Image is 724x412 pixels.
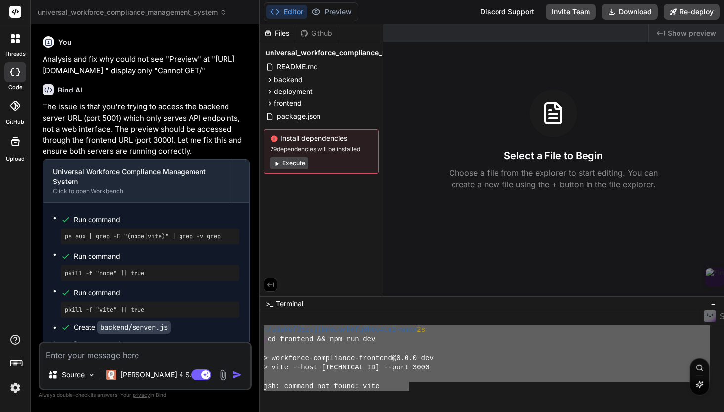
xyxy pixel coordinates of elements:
[6,155,25,163] label: Upload
[276,61,319,73] span: README.md
[264,363,430,372] span: > vite --host [TECHNICAL_ID] --port 3000
[270,145,372,153] span: 29 dependencies will be installed
[274,87,313,96] span: deployment
[264,325,417,335] span: ~/u3uk0f35zsjjbn9cprh6fq9h0p4tm2-wnxx
[602,4,658,20] button: Download
[296,28,337,38] div: Github
[58,85,82,95] h6: Bind AI
[270,134,372,143] span: Install dependencies
[307,5,356,19] button: Preview
[6,118,24,126] label: GitHub
[7,379,24,396] img: settings
[58,37,72,47] h6: You
[74,251,239,261] span: Run command
[74,288,239,298] span: Run command
[260,28,296,38] div: Files
[43,54,250,76] p: Analysis and fix why could not see "Preview" at "[URL][DOMAIN_NAME] " display only "Cannot GET/"
[546,4,596,20] button: Invite Team
[264,382,380,391] span: jsh: command not found: vite
[217,369,228,381] img: attachment
[266,5,307,19] button: Editor
[266,48,455,58] span: universal_workforce_compliance_management_system
[268,335,375,344] span: cd frontend && npm run dev
[106,370,116,380] img: Claude 4 Sonnet
[65,232,235,240] pre: ps aux | grep -E "(node|vite)" | grep -v grep
[711,299,716,309] span: −
[88,371,96,379] img: Pick Models
[664,4,720,20] button: Re-deploy
[74,215,239,225] span: Run command
[65,306,235,314] pre: pkill -f "vite" || true
[270,157,308,169] button: Execute
[74,322,171,332] div: Create
[474,4,540,20] div: Discord Support
[53,167,223,186] div: Universal Workforce Compliance Management System
[43,101,250,157] p: The issue is that you're trying to access the backend server URL (port 5001) which only serves AP...
[120,370,194,380] p: [PERSON_NAME] 4 S..
[62,370,85,380] p: Source
[97,321,171,334] code: backend/server.js
[417,325,425,335] span: 2s
[274,98,302,108] span: frontend
[74,339,239,349] span: Run command
[43,160,233,202] button: Universal Workforce Compliance Management SystemClick to open Workbench
[266,299,273,309] span: >_
[264,335,268,344] span: ❯
[38,7,226,17] span: universal_workforce_compliance_management_system
[39,390,252,400] p: Always double-check its answers. Your in Bind
[133,392,150,398] span: privacy
[8,83,22,92] label: code
[443,167,664,190] p: Choose a file from the explorer to start editing. You can create a new file using the + button in...
[53,187,223,195] div: Click to open Workbench
[274,75,303,85] span: backend
[65,269,235,277] pre: pkill -f "node" || true
[709,296,718,312] button: −
[232,370,242,380] img: icon
[276,299,303,309] span: Terminal
[4,50,26,58] label: threads
[504,149,603,163] h3: Select a File to Begin
[276,110,321,122] span: package.json
[264,354,434,363] span: > workforce-compliance-frontend@0.0.0 dev
[668,28,716,38] span: Show preview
